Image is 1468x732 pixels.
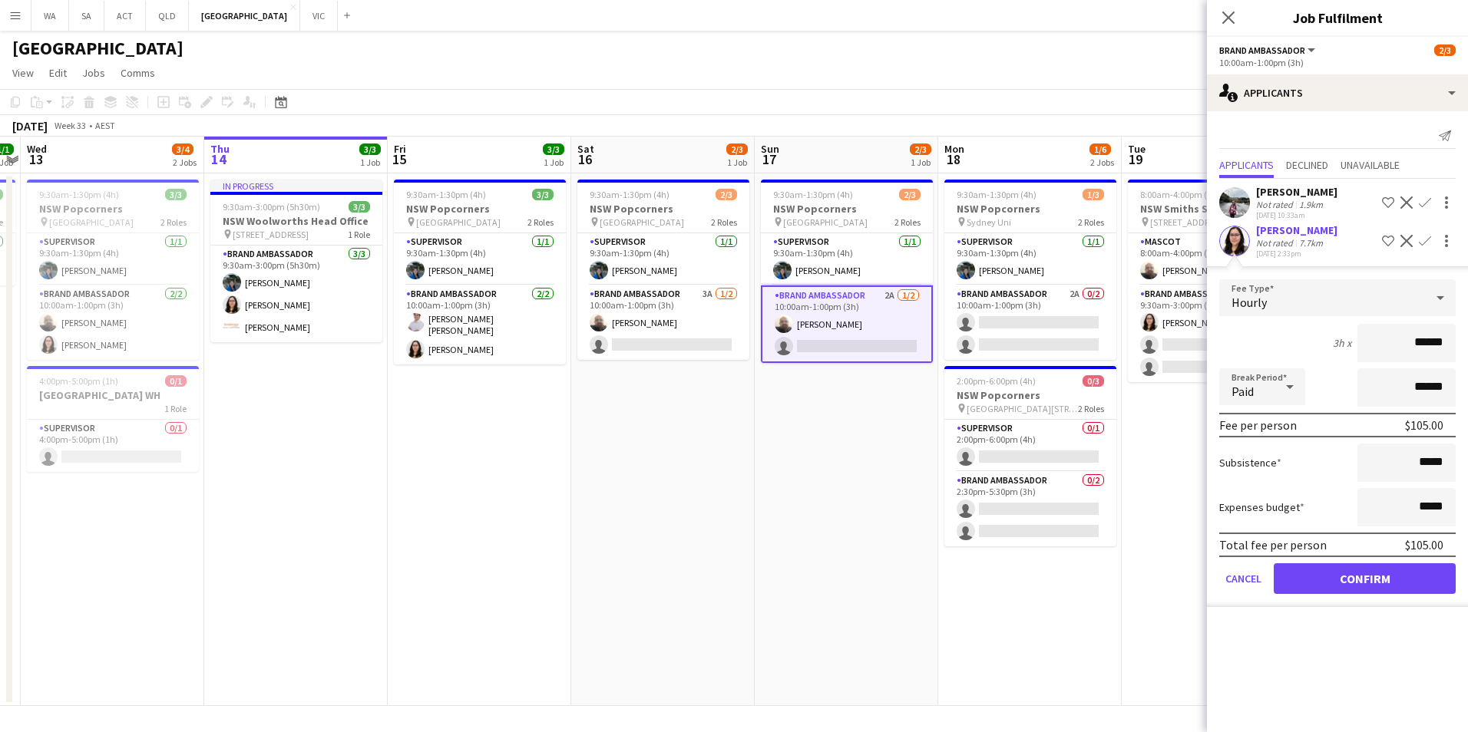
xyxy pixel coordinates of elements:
app-job-card: 9:30am-1:30pm (4h)2/3NSW Popcorners [GEOGRAPHIC_DATA]2 RolesSupervisor1/19:30am-1:30pm (4h)[PERSO... [577,180,749,360]
span: [GEOGRAPHIC_DATA] [49,216,134,228]
span: [STREET_ADDRESS] [1150,216,1226,228]
app-card-role: Brand Ambassador3A1/210:00am-1:00pm (3h)[PERSON_NAME] [577,285,749,360]
span: [GEOGRAPHIC_DATA] [783,216,868,228]
span: 3/4 [172,143,193,155]
span: 2/3 [726,143,748,155]
a: Jobs [76,63,111,83]
h3: NSW Smiths Sampling [1128,202,1300,216]
span: Sydney Uni [967,216,1011,228]
span: [STREET_ADDRESS] [233,229,309,240]
div: 4:00pm-5:00pm (1h)0/1[GEOGRAPHIC_DATA] WH1 RoleSupervisor0/14:00pm-5:00pm (1h) [27,366,199,472]
span: 3/3 [359,143,381,155]
span: Week 33 [51,120,89,131]
span: 9:30am-3:00pm (5h30m) [223,201,320,213]
div: $105.00 [1405,537,1443,552]
span: Jobs [82,66,105,80]
span: 4:00pm-5:00pm (1h) [39,375,118,387]
span: Paid [1232,384,1254,399]
div: Not rated [1256,237,1296,249]
span: 3/3 [543,143,564,155]
span: 2 Roles [1078,216,1104,228]
div: [PERSON_NAME] [1256,223,1337,237]
app-card-role: Brand Ambassador0/22:30pm-5:30pm (3h) [944,472,1116,546]
span: 8:00am-4:00pm (8h) [1140,189,1220,200]
app-card-role: Brand Ambassador2/210:00am-1:00pm (3h)[PERSON_NAME][PERSON_NAME] [27,285,199,360]
span: Comms [121,66,155,80]
div: 2 Jobs [1090,157,1114,168]
app-job-card: 9:30am-1:30pm (4h)3/3NSW Popcorners [GEOGRAPHIC_DATA]2 RolesSupervisor1/19:30am-1:30pm (4h)[PERSO... [394,180,566,364]
app-card-role: Supervisor0/12:00pm-6:00pm (4h) [944,420,1116,472]
span: View [12,66,34,80]
div: [DATE] 10:33am [1256,210,1337,220]
h3: NSW Popcorners [27,202,199,216]
span: 2 Roles [894,216,921,228]
div: 1 Job [727,157,747,168]
button: Confirm [1274,563,1456,594]
app-job-card: 9:30am-1:30pm (4h)1/3NSW Popcorners Sydney Uni2 RolesSupervisor1/19:30am-1:30pm (4h)[PERSON_NAME]... [944,180,1116,360]
a: View [6,63,40,83]
span: 2/3 [899,189,921,200]
h3: Job Fulfilment [1207,8,1468,28]
span: 2:00pm-6:00pm (4h) [957,375,1036,387]
span: Sat [577,142,594,156]
button: Cancel [1219,563,1268,594]
span: 16 [575,150,594,168]
span: 2/3 [1434,45,1456,56]
button: Brand Ambassador [1219,45,1318,56]
h3: NSW Popcorners [394,202,566,216]
app-card-role: Brand Ambassador2A0/210:00am-1:00pm (3h) [944,285,1116,360]
div: 9:30am-1:30pm (4h)3/3NSW Popcorners [GEOGRAPHIC_DATA]2 RolesSupervisor1/19:30am-1:30pm (4h)[PERSO... [27,180,199,360]
h3: NSW Popcorners [577,202,749,216]
app-card-role: Supervisor1/19:30am-1:30pm (4h)[PERSON_NAME] [394,233,566,285]
app-card-role: Supervisor1/19:30am-1:30pm (4h)[PERSON_NAME] [761,233,933,285]
div: [DATE] 2:33pm [1256,249,1337,259]
div: 3h x [1333,336,1351,350]
span: 18 [942,150,964,168]
span: 2/3 [910,143,931,155]
span: Applicants [1219,160,1274,170]
h3: NSW Popcorners [944,388,1116,402]
span: 0/1 [165,375,187,387]
button: WA [31,1,69,31]
span: 9:30am-1:30pm (4h) [590,189,670,200]
span: Hourly [1232,295,1267,310]
span: 15 [392,150,406,168]
div: 7.7km [1296,237,1326,249]
span: Brand Ambassador [1219,45,1305,56]
h1: [GEOGRAPHIC_DATA] [12,37,183,60]
span: 3/3 [349,201,370,213]
button: SA [69,1,104,31]
app-card-role: Brand Ambassador1A1/39:30am-3:00pm (5h30m)[PERSON_NAME] [1128,285,1300,382]
app-job-card: 2:00pm-6:00pm (4h)0/3NSW Popcorners [GEOGRAPHIC_DATA][STREET_ADDRESS][GEOGRAPHIC_DATA]2 RolesSupe... [944,366,1116,546]
div: 10:00am-1:00pm (3h) [1219,57,1456,68]
div: [DATE] [12,118,48,134]
div: Total fee per person [1219,537,1327,552]
span: 1/6 [1089,143,1111,155]
span: 13 [25,150,47,168]
button: QLD [146,1,189,31]
app-job-card: 9:30am-1:30pm (4h)2/3NSW Popcorners [GEOGRAPHIC_DATA]2 RolesSupervisor1/19:30am-1:30pm (4h)[PERSO... [761,180,933,363]
span: 0/3 [1083,375,1104,387]
span: 2 Roles [160,216,187,228]
div: In progress [210,180,382,192]
span: 14 [208,150,230,168]
button: [GEOGRAPHIC_DATA] [189,1,300,31]
span: 1/3 [1083,189,1104,200]
h3: NSW Popcorners [944,202,1116,216]
span: Tue [1128,142,1146,156]
span: 9:30am-1:30pm (4h) [406,189,486,200]
button: ACT [104,1,146,31]
app-card-role: Supervisor1/19:30am-1:30pm (4h)[PERSON_NAME] [27,233,199,285]
span: 1 Role [164,403,187,414]
span: 2 Roles [1078,403,1104,414]
div: 1 Job [360,157,380,168]
app-card-role: Supervisor0/14:00pm-5:00pm (1h) [27,420,199,472]
span: 17 [759,150,779,168]
span: Thu [210,142,230,156]
span: 3/3 [165,189,187,200]
app-job-card: In progress9:30am-3:00pm (5h30m)3/3NSW Woolworths Head Office [STREET_ADDRESS]1 RoleBrand Ambassa... [210,180,382,342]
